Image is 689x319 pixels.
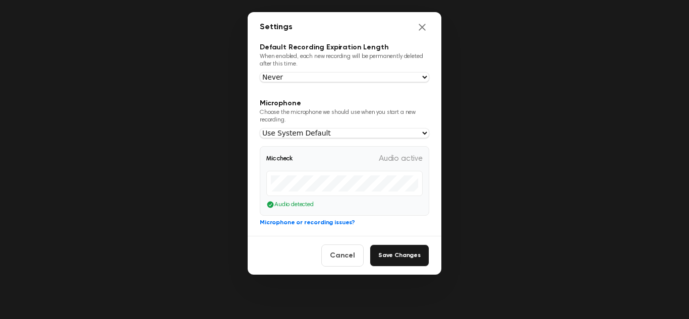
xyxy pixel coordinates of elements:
[260,53,429,68] p: When enabled, each new recording will be permanently deleted after this time.
[321,244,364,267] button: Cancel
[274,200,314,209] span: Audio detected
[260,21,293,33] h2: Settings
[379,153,423,165] span: Audio active
[370,244,429,267] button: Save Changes
[266,154,293,163] span: Mic check
[415,20,429,34] button: Close settings
[260,218,355,227] button: Microphone or recording issues?
[260,98,429,109] h3: Microphone
[260,109,429,124] p: Choose the microphone we should use when you start a new recording.
[260,42,429,53] h3: Default Recording Expiration Length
